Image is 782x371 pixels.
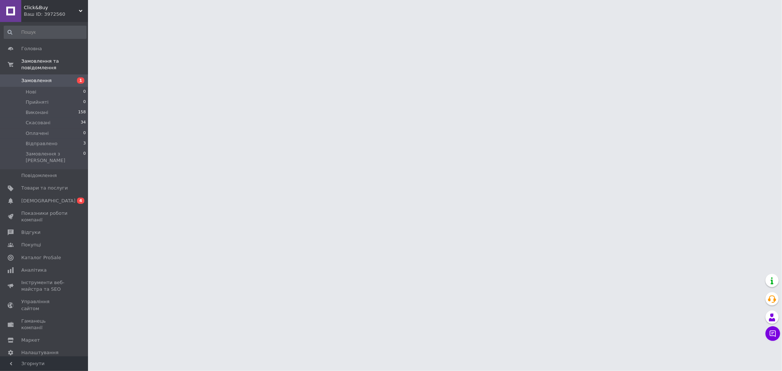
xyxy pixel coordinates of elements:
[21,279,68,293] span: Інструменти веб-майстра та SEO
[26,140,58,147] span: Відправлено
[21,210,68,223] span: Показники роботи компанії
[21,45,42,52] span: Головна
[26,151,83,164] span: Замовлення з [PERSON_NAME]
[21,337,40,344] span: Маркет
[21,172,57,179] span: Повідомлення
[21,318,68,331] span: Гаманець компанії
[77,77,84,84] span: 1
[83,151,86,164] span: 0
[83,89,86,95] span: 0
[766,326,780,341] button: Чат з покупцем
[21,349,59,356] span: Налаштування
[83,99,86,106] span: 0
[21,254,61,261] span: Каталог ProSale
[26,130,49,137] span: Оплачені
[21,298,68,312] span: Управління сайтом
[24,11,88,18] div: Ваш ID: 3972560
[26,89,36,95] span: Нові
[81,120,86,126] span: 34
[21,198,76,204] span: [DEMOGRAPHIC_DATA]
[78,109,86,116] span: 158
[83,130,86,137] span: 0
[21,77,52,84] span: Замовлення
[26,109,48,116] span: Виконані
[26,120,51,126] span: Скасовані
[21,267,47,273] span: Аналітика
[21,58,88,71] span: Замовлення та повідомлення
[4,26,87,39] input: Пошук
[77,198,84,204] span: 4
[21,242,41,248] span: Покупці
[21,229,40,236] span: Відгуки
[24,4,79,11] span: Click&Buy
[21,185,68,191] span: Товари та послуги
[83,140,86,147] span: 3
[26,99,48,106] span: Прийняті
